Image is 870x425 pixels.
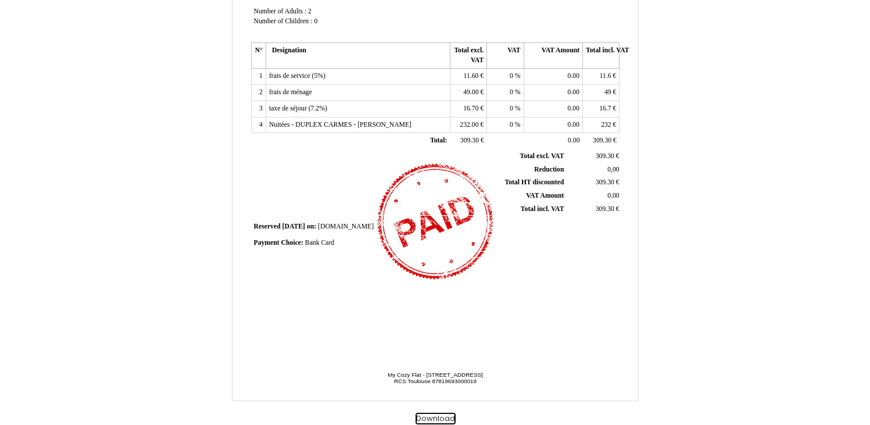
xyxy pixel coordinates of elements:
span: 232 [601,121,611,128]
span: 0.00 [568,72,579,80]
span: 0.00 [568,121,579,128]
span: frais de ménage [269,88,312,96]
td: € [566,176,621,190]
td: € [450,117,486,133]
span: 0 [510,105,513,112]
span: Reserved [254,223,281,230]
span: [DOMAIN_NAME] [318,223,374,230]
th: Total incl. VAT [583,43,620,69]
span: Total: [430,137,447,144]
td: € [566,202,621,216]
span: Number of Adults : [254,8,307,15]
td: € [450,101,486,117]
td: € [583,117,620,133]
span: 309.30 [460,137,479,144]
span: RCS Toulouse 87819693000019 [394,378,477,384]
span: 11.6 [600,72,611,80]
span: on: [307,223,316,230]
span: Number of Children : [254,17,313,25]
td: 1 [251,69,266,85]
span: 309.30 [596,205,614,213]
span: 0.00 [607,192,619,199]
td: € [583,133,620,149]
span: 232.00 [460,121,478,128]
button: Download [416,413,456,425]
td: % [487,117,524,133]
td: 2 [251,85,266,101]
span: 49.00 [463,88,478,96]
span: [DATE] [282,223,305,230]
span: Nuitées - DUPLEX CARMES - [PERSON_NAME] [269,121,411,128]
th: Total excl. VAT [450,43,486,69]
span: Total excl. VAT [520,152,564,160]
th: Designation [266,43,450,69]
span: Reduction [534,166,564,173]
td: 4 [251,117,266,133]
span: 0 [314,17,317,25]
td: € [583,69,620,85]
span: 16.70 [463,105,478,112]
td: € [450,69,486,85]
td: € [583,85,620,101]
span: 309.30 [596,178,614,186]
span: 49 [604,88,611,96]
span: 309.30 [596,152,614,160]
th: N° [251,43,266,69]
td: € [450,85,486,101]
th: VAT Amount [524,43,582,69]
span: VAT Amount [526,192,564,199]
span: Bank Card [305,239,334,247]
td: % [487,69,524,85]
td: € [583,101,620,117]
span: 16.7 [599,105,611,112]
td: 3 [251,101,266,117]
span: Total HT discounted [504,178,564,186]
td: € [450,133,486,149]
span: Total incl. VAT [521,205,564,213]
span: Payment Choice: [254,239,303,247]
span: My Cozy Flat - [STREET_ADDRESS] [388,372,483,378]
span: 0.00 [568,137,579,144]
span: 0,00 [607,166,619,173]
td: % [487,85,524,101]
span: 0.00 [568,88,579,96]
span: taxe de séjour (7.2%) [269,105,327,112]
span: 2 [308,8,312,15]
span: 309.30 [593,137,611,144]
span: 0 [510,72,513,80]
th: VAT [487,43,524,69]
span: 0.00 [568,105,579,112]
td: € [566,150,621,163]
span: frais de service (5%) [269,72,325,80]
span: 0 [510,121,513,128]
span: 0 [510,88,513,96]
span: 11.60 [464,72,479,80]
td: % [487,101,524,117]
